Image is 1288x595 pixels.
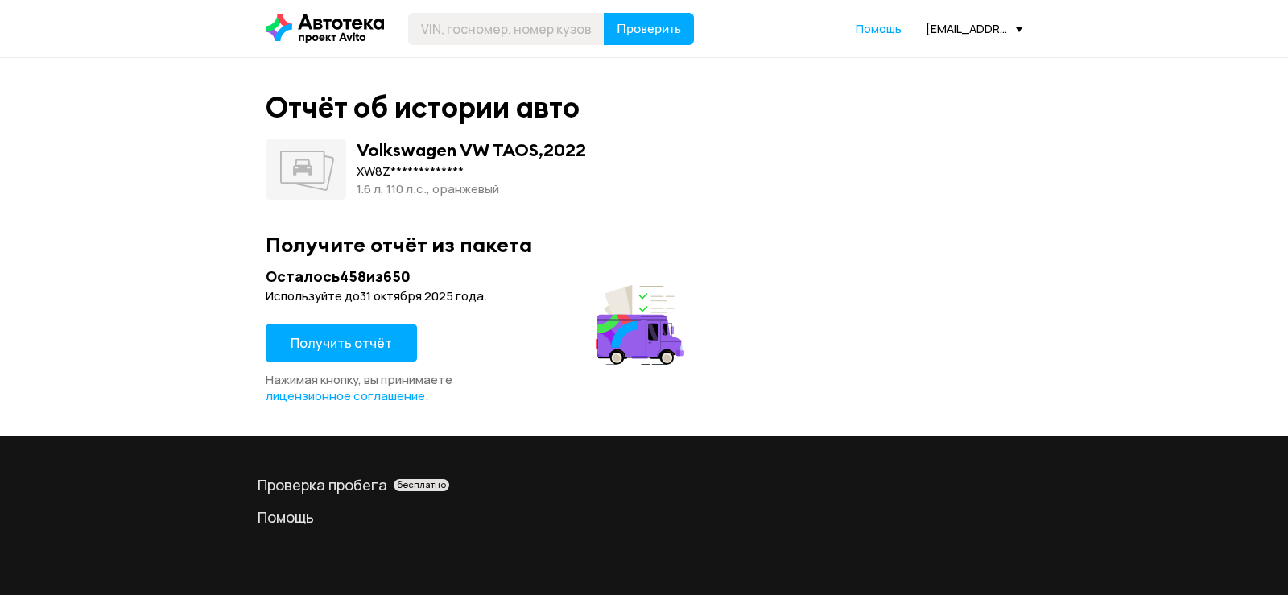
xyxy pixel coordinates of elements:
a: Помощь [856,21,902,37]
span: Помощь [856,21,902,36]
span: лицензионное соглашение [266,387,425,404]
span: бесплатно [397,479,446,490]
span: Нажимая кнопку, вы принимаете . [266,371,452,404]
div: Volkswagen VW TAOS , 2022 [357,139,586,160]
span: Проверить [617,23,681,35]
div: Используйте до 31 октября 2025 года . [266,288,689,304]
div: Проверка пробега [258,475,1030,494]
a: лицензионное соглашение [266,388,425,404]
a: Проверка пробегабесплатно [258,475,1030,494]
div: Получите отчёт из пакета [266,232,1022,257]
div: Осталось 458 из 650 [266,267,689,287]
button: Получить отчёт [266,324,417,362]
span: Получить отчёт [291,334,392,352]
a: Помощь [258,507,1030,527]
div: Отчёт об истории авто [266,90,580,125]
div: 1.6 л, 110 л.c., оранжевый [357,180,586,198]
button: Проверить [604,13,694,45]
div: [EMAIL_ADDRESS][DOMAIN_NAME] [926,21,1022,36]
input: VIN, госномер, номер кузова [408,13,605,45]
